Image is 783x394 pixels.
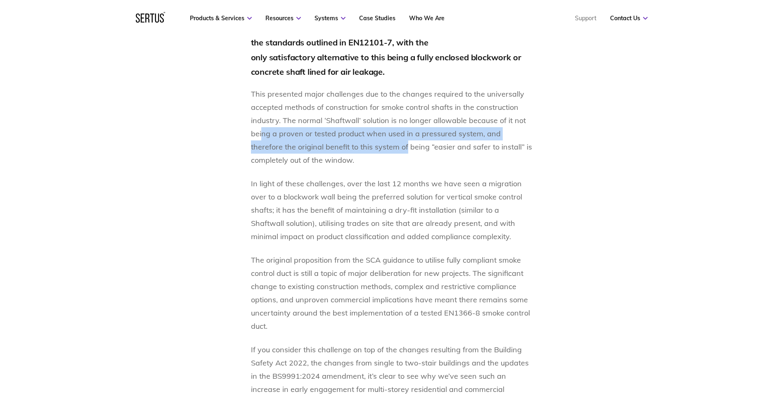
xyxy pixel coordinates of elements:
a: Contact Us [610,14,648,22]
a: Products & Services [190,14,252,22]
p: In light of these challenges, over the last 12 months we have seen a migration over to a blockwor... [251,177,532,243]
p: This presented major challenges due to the changes required to the universally accepted methods o... [251,88,532,167]
a: Systems [315,14,345,22]
p: The original proposition from the SCA guidance to utilise fully compliant smoke control duct is s... [251,254,532,333]
iframe: Chat Widget [634,298,783,394]
a: Support [575,14,596,22]
a: Case Studies [359,14,395,22]
a: Who We Are [409,14,445,22]
a: Resources [265,14,301,22]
